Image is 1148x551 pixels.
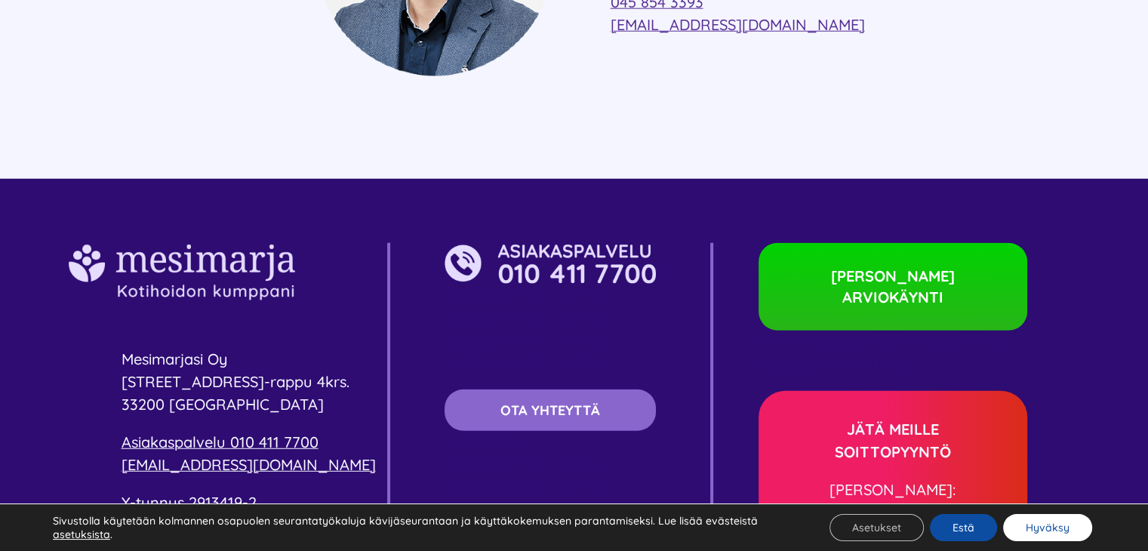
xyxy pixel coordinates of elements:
a: Asiakaspalvelu 010 411 7700 [122,432,319,451]
span: 33200 [GEOGRAPHIC_DATA] [122,395,324,414]
span: Y-tunnus 2913419-2 [122,493,257,512]
span: [GEOGRAPHIC_DATA], [GEOGRAPHIC_DATA], [GEOGRAPHIC_DATA], [GEOGRAPHIC_DATA] [445,285,602,372]
span: [PERSON_NAME] ARVIOKÄYNTI [796,266,989,308]
span: [STREET_ADDRESS]-rappu 4krs. [122,372,349,391]
p: Sivustolla käytetään kolmannen osapuolen seurantatyökaluja kävijäseurantaan ja käyttäkokemuksen p... [53,514,792,541]
a: 001Asset 5@2x [69,242,295,261]
button: Estä [930,514,997,541]
a: [EMAIL_ADDRESS][DOMAIN_NAME] [122,455,376,474]
span: Mesimarjasi Oy [122,349,228,368]
span: [PERSON_NAME]: [829,480,956,499]
a: [EMAIL_ADDRESS][DOMAIN_NAME] [611,15,865,34]
button: Asetukset [829,514,924,541]
strong: JÄTÄ MEILLE SOITTOPYYNTÖ [835,420,951,461]
a: 001Asset 6@2x [445,242,657,261]
span: Oulu, Raahe, [GEOGRAPHIC_DATA], [GEOGRAPHIC_DATA] [759,332,1010,374]
span: OTA YHTEYTTÄ [500,402,600,418]
button: asetuksista [53,528,110,541]
a: [PERSON_NAME] ARVIOKÄYNTI [759,243,1027,331]
button: Hyväksy [1003,514,1092,541]
a: OTA YHTEYTTÄ [445,389,657,431]
span: Keski-Suomi, [GEOGRAPHIC_DATA], [GEOGRAPHIC_DATA], [GEOGRAPHIC_DATA] [445,432,602,519]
